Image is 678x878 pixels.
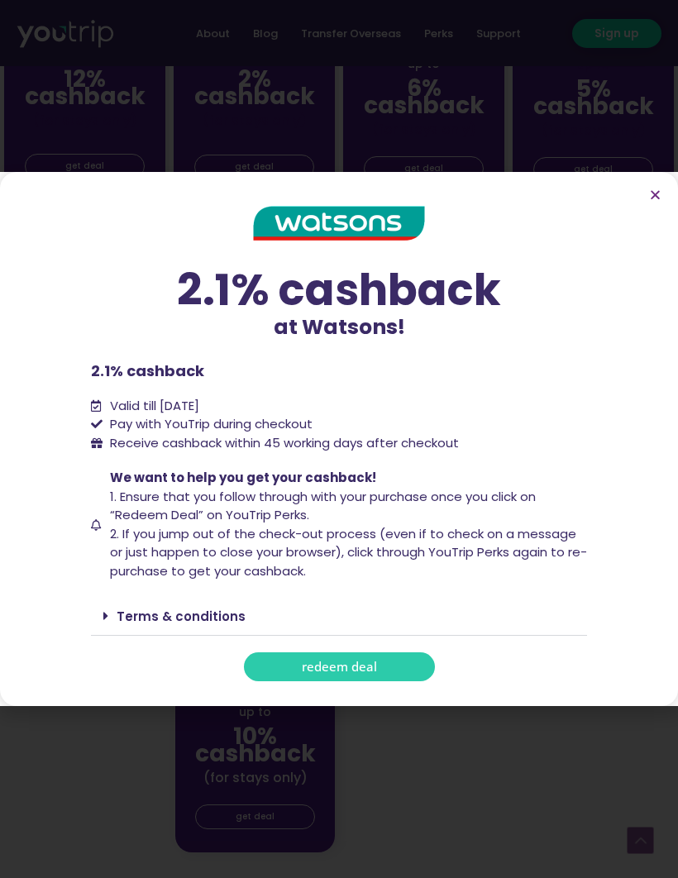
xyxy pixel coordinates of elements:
div: at Watsons! [91,268,587,343]
a: Terms & conditions [117,608,246,625]
span: We want to help you get your cashback! [110,469,376,486]
div: Terms & conditions [91,597,587,636]
span: 2. If you jump out of the check-out process (even if to check on a message or just happen to clos... [110,525,587,580]
a: redeem deal [244,652,435,681]
span: Valid till [DATE] [110,397,199,414]
span: Pay with YouTrip during checkout [106,415,313,434]
span: Receive cashback within 45 working days after checkout [106,434,459,453]
span: redeem deal [302,661,377,673]
a: Close [649,188,661,201]
p: 2.1% cashback [91,360,587,382]
div: 2.1% cashback [91,268,587,312]
span: 1. Ensure that you follow through with your purchase once you click on “Redeem Deal” on YouTrip P... [110,488,536,524]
